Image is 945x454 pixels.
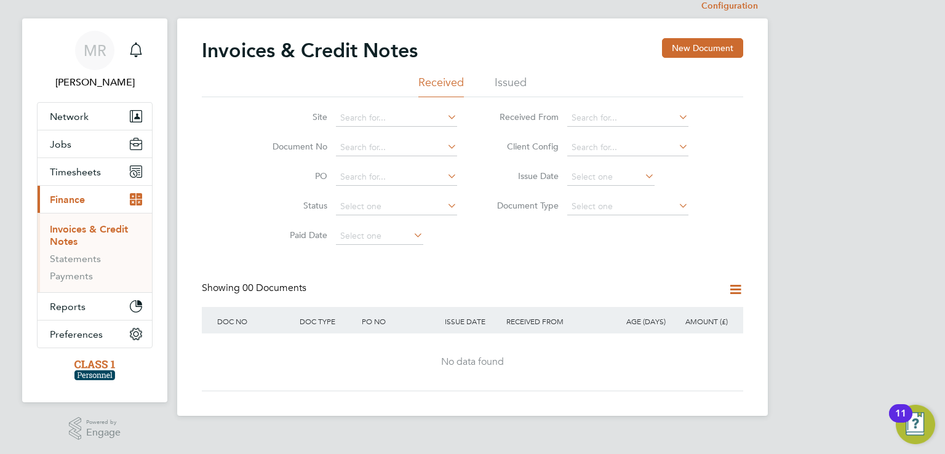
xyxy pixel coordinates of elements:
span: Network [50,111,89,122]
input: Search for... [336,110,457,127]
button: Reports [38,293,152,320]
input: Select one [567,198,688,215]
button: Open Resource Center, 11 new notifications [896,405,935,444]
a: Go to home page [37,360,153,380]
li: Received [418,75,464,97]
span: MR [84,42,106,58]
input: Select one [336,228,423,245]
a: MR[PERSON_NAME] [37,31,153,90]
span: Reports [50,301,86,313]
label: Issue Date [488,170,559,181]
span: Timesheets [50,166,101,178]
label: Client Config [488,141,559,152]
span: Finance [50,194,85,205]
button: Network [38,103,152,130]
input: Search for... [336,169,457,186]
label: Site [257,111,327,122]
div: ISSUE DATE [442,307,504,335]
input: Select one [567,169,655,186]
input: Search for... [336,139,457,156]
div: DOC TYPE [297,307,359,335]
a: Powered byEngage [69,417,121,440]
h2: Invoices & Credit Notes [202,38,418,63]
button: Finance [38,186,152,213]
span: Powered by [86,417,121,428]
span: 00 Documents [242,282,306,294]
button: New Document [662,38,743,58]
div: DOC NO [214,307,297,335]
img: class1personnel-logo-retina.png [74,360,116,380]
label: PO [257,170,327,181]
a: Statements [50,253,101,265]
span: Preferences [50,329,103,340]
span: Jobs [50,138,71,150]
div: AGE (DAYS) [607,307,669,335]
div: Showing [202,282,309,295]
button: Jobs [38,130,152,157]
label: Document No [257,141,327,152]
input: Search for... [567,110,688,127]
div: PO NO [359,307,441,335]
span: Marco Rodriguez [37,75,153,90]
div: No data found [214,356,731,368]
nav: Main navigation [22,18,167,402]
li: Issued [495,75,527,97]
div: RECEIVED FROM [503,307,607,335]
input: Select one [336,198,457,215]
div: 11 [895,413,906,429]
label: Document Type [488,200,559,211]
button: Preferences [38,321,152,348]
label: Paid Date [257,229,327,241]
input: Search for... [567,139,688,156]
div: AMOUNT (£) [669,307,731,335]
span: Engage [86,428,121,438]
button: Timesheets [38,158,152,185]
a: Payments [50,270,93,282]
a: Invoices & Credit Notes [50,223,128,247]
div: Finance [38,213,152,292]
label: Received From [488,111,559,122]
label: Status [257,200,327,211]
